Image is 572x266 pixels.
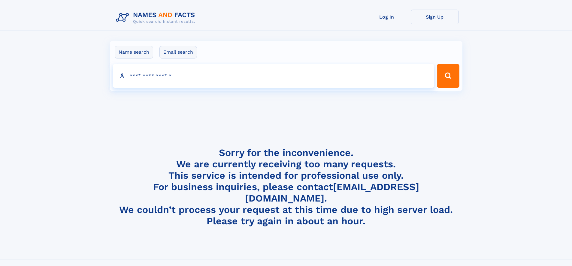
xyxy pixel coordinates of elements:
[113,10,200,26] img: Logo Names and Facts
[411,10,459,24] a: Sign Up
[113,147,459,227] h4: Sorry for the inconvenience. We are currently receiving too many requests. This service is intend...
[437,64,459,88] button: Search Button
[115,46,153,58] label: Name search
[159,46,197,58] label: Email search
[363,10,411,24] a: Log In
[245,181,419,204] a: [EMAIL_ADDRESS][DOMAIN_NAME]
[113,64,434,88] input: search input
